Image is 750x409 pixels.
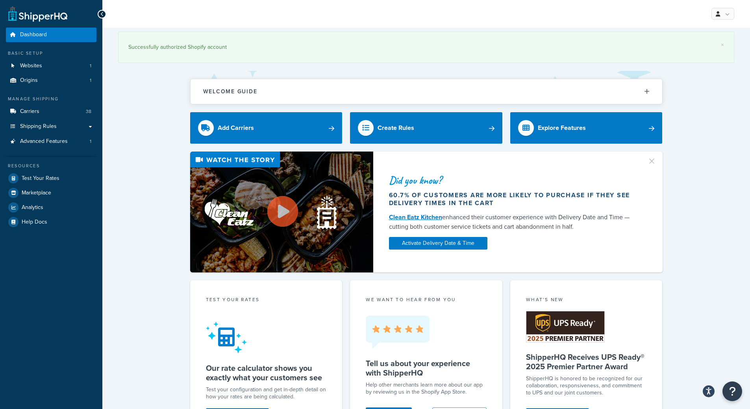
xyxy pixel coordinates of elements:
div: Resources [6,163,96,169]
div: Add Carriers [218,122,254,133]
a: Create Rules [350,112,502,144]
h5: Tell us about your experience with ShipperHQ [366,359,487,378]
p: Help other merchants learn more about our app by reviewing us in the Shopify App Store. [366,381,487,396]
button: Welcome Guide [191,79,662,104]
span: Origins [20,77,38,84]
a: Activate Delivery Date & Time [389,237,487,250]
span: Test Your Rates [22,175,59,182]
span: Websites [20,63,42,69]
h5: Our rate calculator shows you exactly what your customers see [206,363,327,382]
a: × [721,42,724,48]
a: Test Your Rates [6,171,96,185]
span: 1 [90,63,91,69]
span: Help Docs [22,219,47,226]
button: Open Resource Center [722,381,742,401]
p: ShipperHQ is honored to be recognized for our collaboration, responsiveness, and commitment to UP... [526,375,647,396]
span: 1 [90,138,91,145]
span: Marketplace [22,190,51,196]
div: Did you know? [389,175,638,186]
span: Analytics [22,204,43,211]
span: Advanced Features [20,138,68,145]
span: Shipping Rules [20,123,57,130]
a: Add Carriers [190,112,343,144]
a: Clean Eatz Kitchen [389,213,442,222]
span: 38 [86,108,91,115]
a: Advanced Features1 [6,134,96,149]
span: Dashboard [20,31,47,38]
div: Successfully authorized Shopify account [128,42,724,53]
a: Explore Features [510,112,663,144]
div: Manage Shipping [6,96,96,102]
h2: Welcome Guide [203,89,257,94]
div: enhanced their customer experience with Delivery Date and Time — cutting both customer service ti... [389,213,638,231]
div: Explore Features [538,122,586,133]
span: Carriers [20,108,39,115]
span: 1 [90,77,91,84]
div: What's New [526,296,647,305]
div: Test your rates [206,296,327,305]
div: 60.7% of customers are more likely to purchase if they see delivery times in the cart [389,191,638,207]
a: Dashboard [6,28,96,42]
p: we want to hear from you [366,296,487,303]
div: Create Rules [378,122,414,133]
div: Basic Setup [6,50,96,57]
li: Advanced Features [6,134,96,149]
a: Shipping Rules [6,119,96,134]
div: Test your configuration and get in-depth detail on how your rates are being calculated. [206,386,327,400]
a: Carriers38 [6,104,96,119]
a: Marketplace [6,186,96,200]
li: Websites [6,59,96,73]
a: Websites1 [6,59,96,73]
a: Analytics [6,200,96,215]
a: Help Docs [6,215,96,229]
h5: ShipperHQ Receives UPS Ready® 2025 Premier Partner Award [526,352,647,371]
li: Origins [6,73,96,88]
a: Origins1 [6,73,96,88]
img: Video thumbnail [190,152,373,272]
li: Carriers [6,104,96,119]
